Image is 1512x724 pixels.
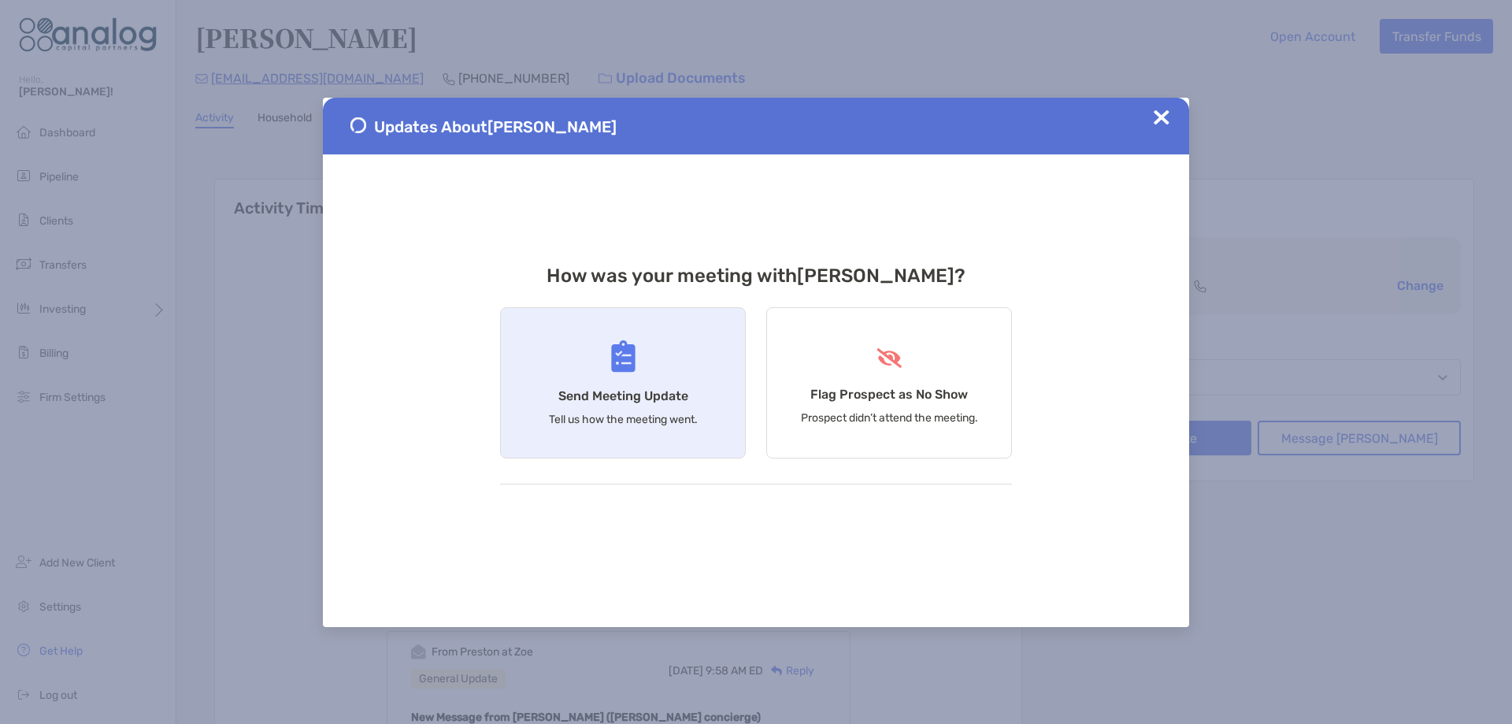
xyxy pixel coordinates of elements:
p: Tell us how the meeting went. [549,413,698,426]
img: Send Meeting Update 1 [350,117,366,133]
h4: Send Meeting Update [558,388,688,403]
img: Close Updates Zoe [1154,110,1169,125]
img: Flag Prospect as No Show [875,348,904,368]
h3: How was your meeting with [PERSON_NAME] ? [500,265,1012,287]
span: Updates About [PERSON_NAME] [374,117,617,136]
h4: Flag Prospect as No Show [810,387,968,402]
img: Send Meeting Update [611,340,636,373]
p: Prospect didn’t attend the meeting. [801,411,978,425]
